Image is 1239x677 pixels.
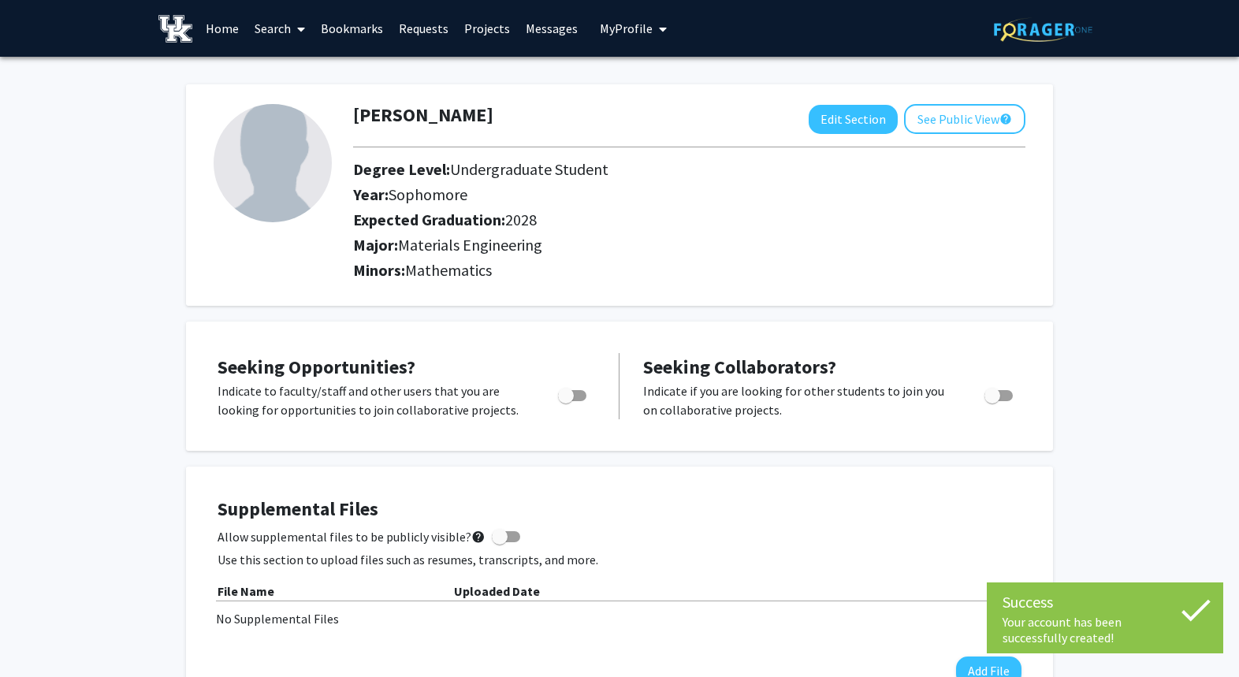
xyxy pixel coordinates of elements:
h2: Minors: [353,261,1025,280]
h2: Degree Level: [353,160,954,179]
p: Indicate if you are looking for other students to join you on collaborative projects. [643,381,954,419]
a: Projects [456,1,518,56]
a: Requests [391,1,456,56]
span: Seeking Collaborators? [643,355,836,379]
a: Messages [518,1,586,56]
a: Bookmarks [313,1,391,56]
a: Search [247,1,313,56]
h2: Major: [353,236,1025,255]
div: Toggle [552,381,595,405]
img: ForagerOne Logo [994,17,1092,42]
img: Profile Picture [214,104,332,222]
span: Materials Engineering [398,235,542,255]
h2: Expected Graduation: [353,210,954,229]
mat-icon: help [999,110,1012,128]
button: See Public View [904,104,1025,134]
b: File Name [218,583,274,599]
a: Home [198,1,247,56]
b: Uploaded Date [454,583,540,599]
span: My Profile [600,20,653,36]
div: Your account has been successfully created! [1003,614,1207,645]
iframe: Chat [12,606,67,665]
p: Indicate to faculty/staff and other users that you are looking for opportunities to join collabor... [218,381,528,419]
div: Success [1003,590,1207,614]
h1: [PERSON_NAME] [353,104,493,127]
h4: Supplemental Files [218,498,1021,521]
span: Mathematics [405,260,492,280]
p: Use this section to upload files such as resumes, transcripts, and more. [218,550,1021,569]
img: University of Kentucky Logo [158,15,192,43]
span: Undergraduate Student [450,159,608,179]
span: Sophomore [389,184,467,204]
div: No Supplemental Files [216,609,1023,628]
div: Toggle [978,381,1021,405]
button: Edit Section [809,105,898,134]
span: Seeking Opportunities? [218,355,415,379]
span: 2028 [505,210,537,229]
mat-icon: help [471,527,486,546]
h2: Year: [353,185,954,204]
span: Allow supplemental files to be publicly visible? [218,527,486,546]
